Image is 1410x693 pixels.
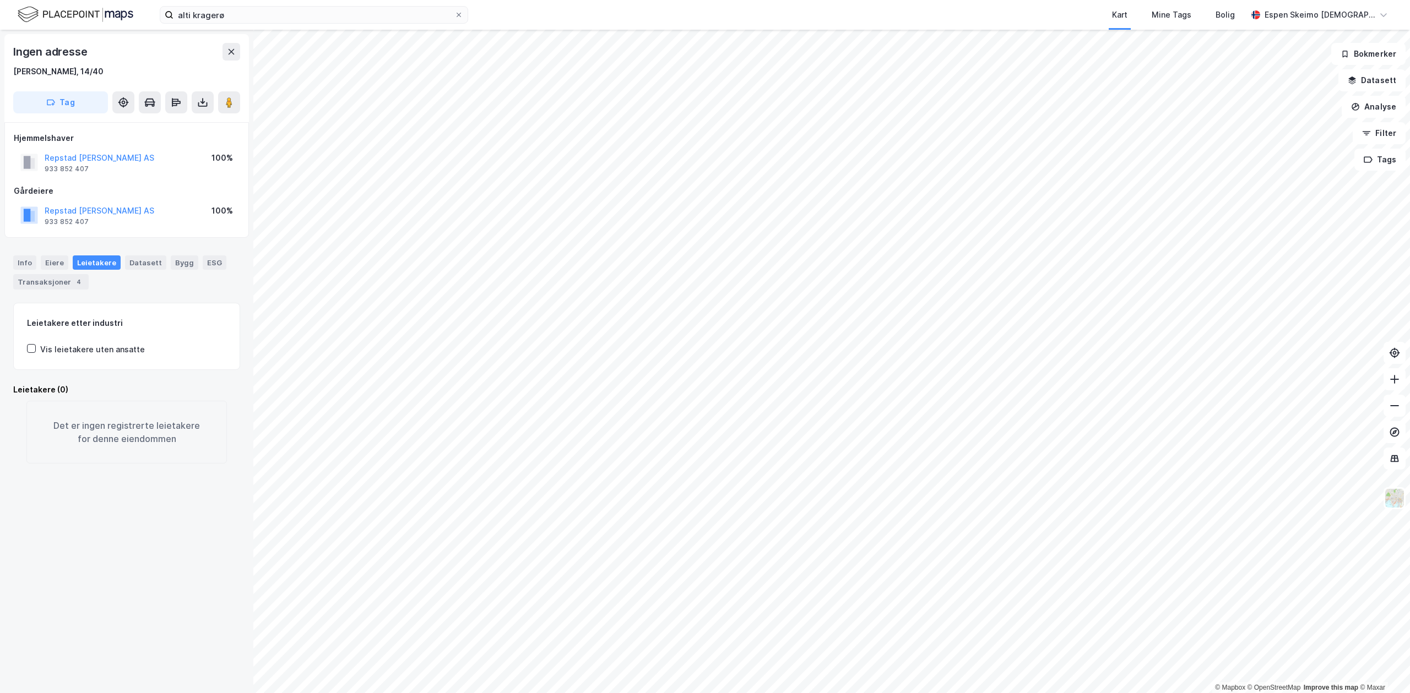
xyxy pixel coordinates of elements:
[1384,488,1405,509] img: Z
[1331,43,1406,65] button: Bokmerker
[1355,640,1410,693] iframe: Chat Widget
[13,255,36,270] div: Info
[73,276,84,287] div: 4
[125,255,166,270] div: Datasett
[13,383,240,396] div: Leietakere (0)
[1304,684,1358,691] a: Improve this map
[1152,8,1191,21] div: Mine Tags
[1265,8,1375,21] div: Espen Skeimo [DEMOGRAPHIC_DATA]
[211,204,233,217] div: 100%
[1248,684,1301,691] a: OpenStreetMap
[45,165,89,173] div: 933 852 407
[1342,96,1406,118] button: Analyse
[13,65,104,78] div: [PERSON_NAME], 14/40
[14,132,240,145] div: Hjemmelshaver
[13,274,89,290] div: Transaksjoner
[1215,684,1245,691] a: Mapbox
[41,255,68,270] div: Eiere
[1355,640,1410,693] div: Kontrollprogram for chat
[1216,8,1235,21] div: Bolig
[26,401,227,463] div: Det er ingen registrerte leietakere for denne eiendommen
[1112,8,1127,21] div: Kart
[203,255,226,270] div: ESG
[45,217,89,226] div: 933 852 407
[173,7,454,23] input: Søk på adresse, matrikkel, gårdeiere, leietakere eller personer
[171,255,198,270] div: Bygg
[73,255,121,270] div: Leietakere
[27,317,226,330] div: Leietakere etter industri
[1353,122,1406,144] button: Filter
[13,91,108,113] button: Tag
[1354,149,1406,171] button: Tags
[14,184,240,198] div: Gårdeiere
[13,43,89,61] div: Ingen adresse
[40,343,145,356] div: Vis leietakere uten ansatte
[1338,69,1406,91] button: Datasett
[18,5,133,24] img: logo.f888ab2527a4732fd821a326f86c7f29.svg
[211,151,233,165] div: 100%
